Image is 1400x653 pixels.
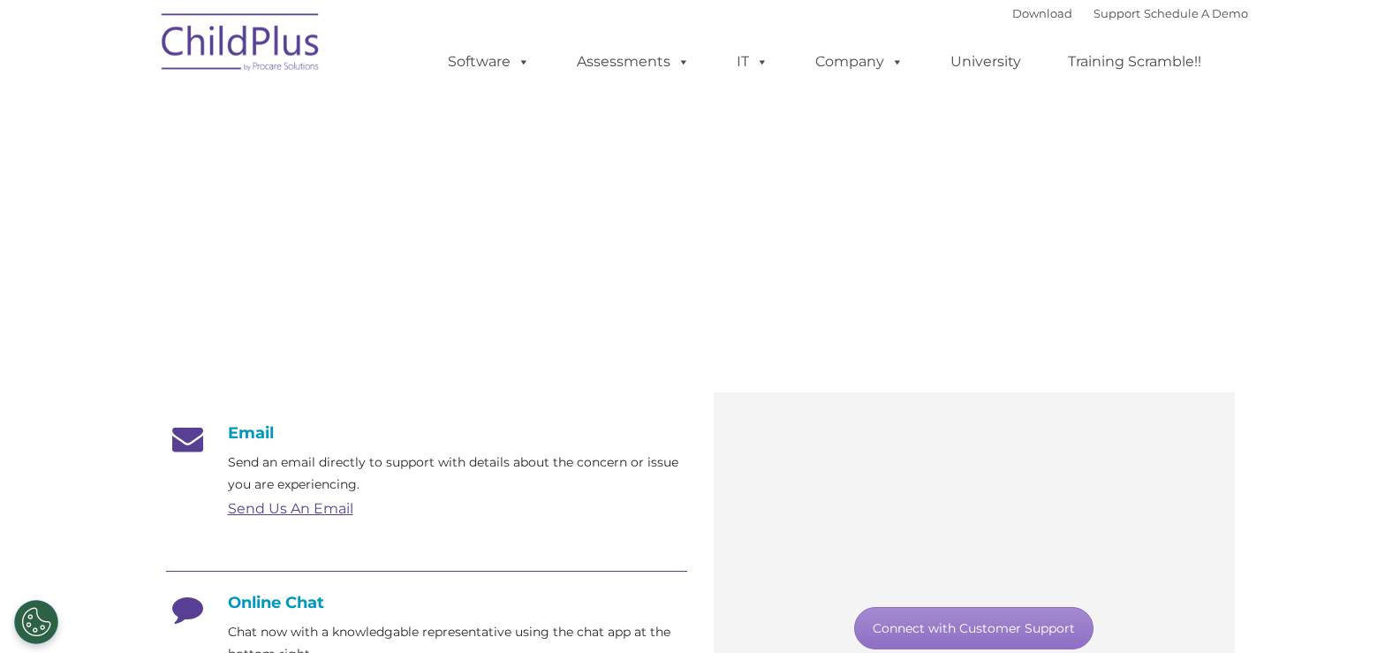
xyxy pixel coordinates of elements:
a: Schedule A Demo [1144,6,1248,20]
font: | [1012,6,1248,20]
h4: Online Chat [166,593,687,612]
a: Download [1012,6,1072,20]
a: Company [798,44,921,80]
a: Assessments [559,44,708,80]
a: Software [430,44,548,80]
a: Support [1094,6,1140,20]
img: ChildPlus by Procare Solutions [153,1,329,89]
a: IT [719,44,786,80]
button: Cookies Settings [14,600,58,644]
h4: Email [166,423,687,443]
a: Send Us An Email [228,500,353,517]
p: Send an email directly to support with details about the concern or issue you are experiencing. [228,452,687,496]
a: Connect with Customer Support [854,607,1094,649]
a: Training Scramble!! [1050,44,1219,80]
a: University [933,44,1039,80]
